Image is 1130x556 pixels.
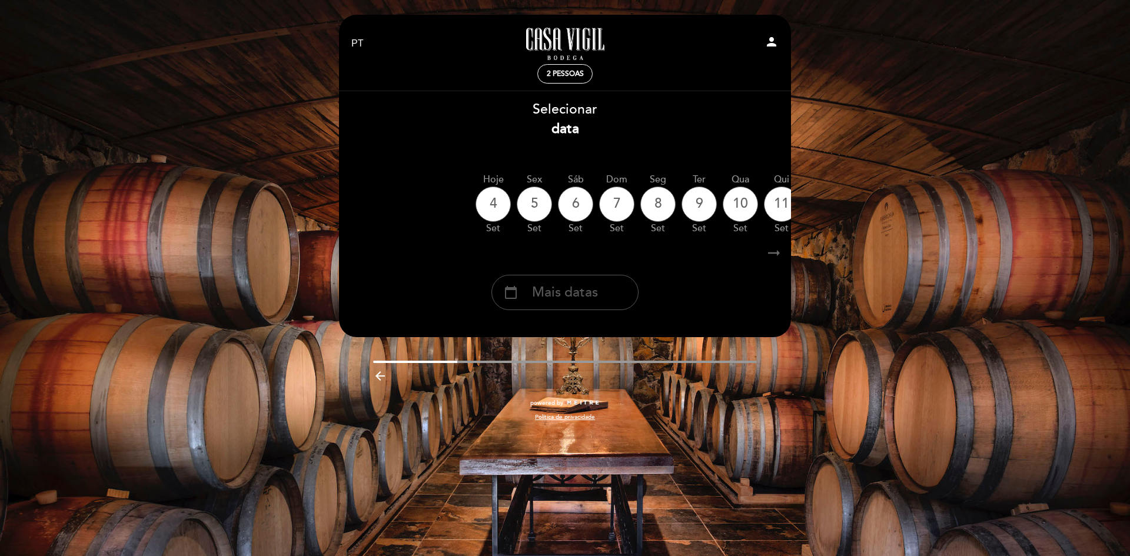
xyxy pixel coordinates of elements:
span: Mais datas [532,283,598,302]
div: set [558,222,593,235]
span: 2 pessoas [547,69,584,78]
div: 8 [640,187,676,222]
div: set [764,222,799,235]
img: MEITRE [566,400,600,406]
div: set [682,222,717,235]
a: Política de privacidade [535,413,595,421]
i: calendar_today [504,282,518,302]
div: Seg [640,173,676,187]
a: Casa Vigil - Restaurante [491,28,639,60]
div: Sáb [558,173,593,187]
div: 4 [476,187,511,222]
div: 7 [599,187,634,222]
div: set [599,222,634,235]
div: Dom [599,173,634,187]
div: Selecionar [338,100,792,139]
div: 11 [764,187,799,222]
div: Hoje [476,173,511,187]
i: person [765,35,779,49]
div: set [640,222,676,235]
div: Ter [682,173,717,187]
div: Qua [723,173,758,187]
div: 5 [517,187,552,222]
div: set [476,222,511,235]
div: 6 [558,187,593,222]
button: person [765,35,779,53]
div: Qui [764,173,799,187]
a: powered by [530,399,600,407]
b: data [551,121,579,137]
div: 9 [682,187,717,222]
i: arrow_right_alt [765,241,783,266]
div: Sex [517,173,552,187]
i: arrow_backward [373,369,387,383]
div: set [517,222,552,235]
span: powered by [530,399,563,407]
div: 10 [723,187,758,222]
div: set [723,222,758,235]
